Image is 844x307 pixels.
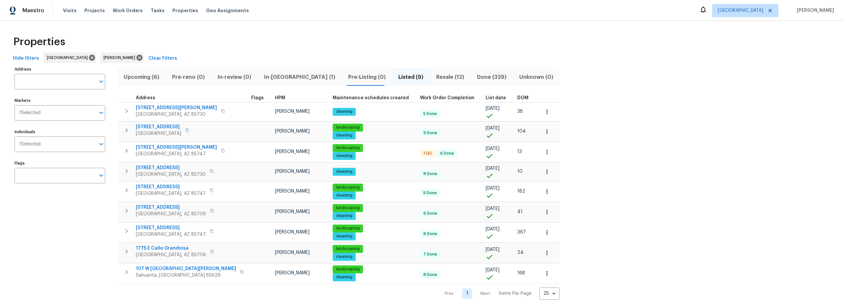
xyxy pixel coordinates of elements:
[539,285,559,302] div: 25
[517,209,523,214] span: 41
[486,146,499,151] span: [DATE]
[333,109,355,114] span: cleaning
[517,271,525,275] span: 168
[136,225,206,231] span: [STREET_ADDRESS]
[333,205,362,211] span: landscaping
[261,73,338,82] span: In-[GEOGRAPHIC_DATA] (1)
[136,265,236,272] span: 107 W [GEOGRAPHIC_DATA][PERSON_NAME]
[136,124,181,130] span: [STREET_ADDRESS]
[486,227,499,231] span: [DATE]
[136,151,217,157] span: [GEOGRAPHIC_DATA], AZ 85747
[486,206,499,211] span: [DATE]
[11,52,42,65] button: Hide filters
[396,73,426,82] span: Listed (9)
[333,145,362,151] span: landscaping
[421,151,435,156] span: 1 QC
[15,67,105,71] label: Address
[275,149,310,154] span: [PERSON_NAME]
[421,231,440,237] span: 6 Done
[333,246,362,252] span: landscaping
[136,171,206,178] span: [GEOGRAPHIC_DATA], AZ 85730
[438,288,559,300] nav: Pagination Navigation
[517,250,524,255] span: 24
[437,151,457,156] span: 6 Done
[113,7,143,14] span: Work Orders
[97,171,106,180] button: Open
[136,190,206,197] span: [GEOGRAPHIC_DATA], AZ 85747
[486,96,506,100] span: List date
[333,185,362,190] span: landscaping
[333,133,355,138] span: cleaning
[517,96,528,100] span: DOM
[333,254,355,260] span: cleaning
[486,268,499,272] span: [DATE]
[47,54,90,61] span: [GEOGRAPHIC_DATA]
[421,130,440,136] span: 9 Done
[517,169,523,174] span: 10
[434,73,467,82] span: Resale (12)
[15,130,105,134] label: Individuals
[97,77,106,86] button: Open
[517,230,526,234] span: 367
[148,54,177,63] span: Clear Filters
[136,211,206,217] span: [GEOGRAPHIC_DATA], AZ 85706
[275,169,310,174] span: [PERSON_NAME]
[136,272,236,279] span: Sahuarita, [GEOGRAPHIC_DATA] 85629
[333,125,362,130] span: landscaping
[486,247,499,252] span: [DATE]
[421,252,440,257] span: 7 Done
[794,7,834,14] span: [PERSON_NAME]
[170,73,207,82] span: Pre-reno (0)
[44,52,96,63] div: [GEOGRAPHIC_DATA]
[136,245,206,252] span: 1775 E Calle Grandiosa
[136,96,155,100] span: Address
[19,141,41,147] span: 1 Selected
[121,73,162,82] span: Upcoming (6)
[275,189,310,194] span: [PERSON_NAME]
[517,189,525,194] span: 182
[13,39,65,45] span: Properties
[517,149,522,154] span: 13
[718,7,763,14] span: [GEOGRAPHIC_DATA]
[146,52,180,65] button: Clear Filters
[333,193,355,198] span: cleaning
[333,274,355,280] span: cleaning
[517,109,523,114] span: 38
[498,290,531,297] p: Items Per Page
[275,129,310,134] span: [PERSON_NAME]
[136,231,206,238] span: [GEOGRAPHIC_DATA], AZ 85747
[474,73,509,82] span: Done (329)
[275,271,310,275] span: [PERSON_NAME]
[136,105,217,111] span: [STREET_ADDRESS][PERSON_NAME]
[333,96,409,100] span: Maintenance schedules created
[15,161,105,165] label: Flags
[486,166,499,171] span: [DATE]
[15,99,105,103] label: Markets
[275,109,310,114] span: [PERSON_NAME]
[97,108,106,117] button: Open
[333,226,362,231] span: landscaping
[13,54,39,63] span: Hide filters
[215,73,254,82] span: In-review (0)
[151,8,165,13] span: Tasks
[104,54,138,61] span: [PERSON_NAME]
[172,7,198,14] span: Properties
[421,111,439,117] span: 5 Done
[517,73,556,82] span: Unknown (0)
[333,169,355,174] span: cleaning
[333,266,362,272] span: landscaping
[251,96,264,100] span: Flags
[462,289,472,299] a: Goto page 1
[136,144,217,151] span: [STREET_ADDRESS][PERSON_NAME]
[136,252,206,258] span: [GEOGRAPHIC_DATA], AZ 85706
[84,7,105,14] span: Projects
[486,126,499,131] span: [DATE]
[346,73,388,82] span: Pre-Listing (0)
[136,204,206,211] span: [STREET_ADDRESS]
[421,190,439,196] span: 5 Done
[63,7,76,14] span: Visits
[19,110,41,116] span: 1 Selected
[22,7,44,14] span: Maestro
[136,184,206,190] span: [STREET_ADDRESS]
[517,129,526,134] span: 104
